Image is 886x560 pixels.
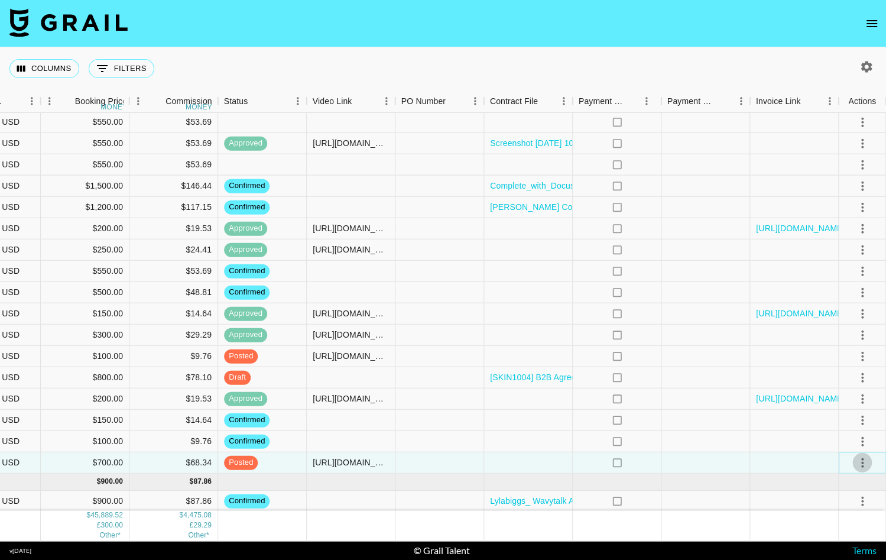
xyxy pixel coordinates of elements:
div: Payment Sent [573,90,661,113]
div: $200.00 [41,388,129,409]
button: select merge strategy [852,303,872,323]
div: $14.64 [129,303,218,324]
div: $700.00 [41,452,129,473]
button: Select columns [9,59,79,78]
div: $24.41 [129,239,218,260]
span: draft [224,372,251,383]
div: $9.76 [129,345,218,367]
div: Booking Price [75,90,127,113]
button: Sort [59,93,75,109]
a: [PERSON_NAME] Contract [DATE] (1).pdf [490,201,650,213]
div: 45,889.52 [90,510,123,520]
div: $29.29 [129,324,218,345]
div: $550.00 [41,111,129,132]
button: select merge strategy [852,389,872,409]
div: PO Number [395,90,484,113]
button: select merge strategy [852,346,872,366]
div: $150.00 [41,409,129,430]
div: $550.00 [41,154,129,175]
span: confirmed [224,287,270,298]
div: $800.00 [41,367,129,388]
span: confirmed [224,415,270,426]
button: Menu [41,92,59,110]
div: Video Link [307,90,395,113]
div: $ [86,510,90,520]
button: select merge strategy [852,431,872,451]
span: confirmed [224,180,270,192]
div: https://www.tiktok.com/@gissseelee/video/7534848490405448974 [313,350,389,362]
button: select merge strategy [852,154,872,174]
button: select merge strategy [852,410,872,430]
span: approved [224,329,267,341]
div: https://www.tiktok.com/@lylabiggs/video/7537787780001205518 [313,244,389,255]
button: Menu [732,92,750,110]
div: https://www.tiktok.com/@janayleee/video/7536294299575536951?_t=ZT-8yiJ4MbImzn&_r=1 [313,222,389,234]
div: $1,200.00 [41,196,129,218]
div: £ [189,520,193,530]
button: select merge strategy [852,452,872,472]
span: confirmed [224,436,270,447]
div: 900.00 [100,477,123,487]
div: $19.53 [129,218,218,239]
button: Sort [149,93,165,109]
div: $ [189,477,193,487]
span: confirmed [224,266,270,277]
button: Sort [352,93,368,109]
div: Commission [165,90,212,113]
span: approved [224,393,267,404]
div: Actions [839,90,886,113]
div: 4,475.08 [183,510,212,520]
div: $ [97,477,101,487]
a: [SKIN1004] B2B Agreement_[ [PERSON_NAME].[PERSON_NAME] ].docx.pdf [490,371,784,383]
div: £ [97,520,101,530]
button: select merge strategy [852,197,872,217]
div: $117.15 [129,196,218,218]
a: Lylabiggs_ Wavytalk Agreement (2).pdf [490,495,637,507]
div: $550.00 [41,260,129,281]
div: $14.64 [129,409,218,430]
button: select merge strategy [852,239,872,260]
div: Contract File [484,90,573,113]
div: $68.34 [129,452,218,473]
div: $500.00 [41,281,129,303]
a: Terms [852,545,877,556]
div: Actions [848,90,876,113]
button: Sort [446,93,462,109]
button: Menu [378,92,395,110]
div: $300.00 [41,324,129,345]
a: [URL][DOMAIN_NAME] [756,307,845,319]
div: 29.29 [193,520,212,530]
button: Sort [800,93,817,109]
span: CA$ 3,500.00 [99,531,121,539]
button: select merge strategy [852,112,872,132]
div: $200.00 [41,218,129,239]
div: Payment Sent Date [661,90,750,113]
div: $150.00 [41,303,129,324]
div: https://www.tiktok.com/@janayleee/video/7534432199840402702?_t=ZT-8yZmO9EOc61&_r=1 [313,393,389,404]
div: $250.00 [41,239,129,260]
button: Sort [538,93,554,109]
div: $87.86 [129,490,218,512]
button: select merge strategy [852,491,872,511]
div: Payment Sent Date [667,90,716,113]
div: money [100,103,127,111]
div: $53.69 [129,111,218,132]
a: Screenshot [DATE] 10.24.54 AM.png [490,137,627,149]
div: 300.00 [100,520,123,530]
span: posted [224,457,258,468]
div: v [DATE] [9,547,31,555]
div: $100.00 [41,345,129,367]
div: $146.44 [129,175,218,196]
button: Menu [821,92,839,110]
button: select merge strategy [852,133,872,153]
button: Menu [23,92,41,110]
button: Sort [248,93,264,109]
div: $100.00 [41,430,129,452]
span: posted [224,351,258,362]
div: https://www.tiktok.com/@manuxsierra/video/7534477840209726775?lang=en [313,307,389,319]
div: Contract File [490,90,538,113]
div: Payment Sent [579,90,625,113]
button: select merge strategy [852,282,872,302]
div: $53.69 [129,132,218,154]
button: Sort [625,93,641,109]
